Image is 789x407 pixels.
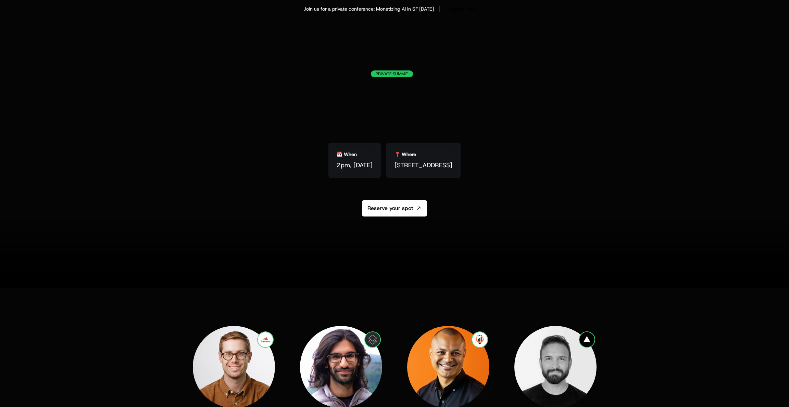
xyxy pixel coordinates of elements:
img: Vercel [579,331,595,348]
span: Register Now [447,5,476,12]
img: Growth Unhinged and Tremont VC [257,331,274,348]
img: Pricing I/O [472,331,488,348]
div: Join us for a private conference: Monetizing AI in SF [DATE] [304,5,434,12]
div: 📅 When [337,151,357,158]
a: Reserve your spot [362,200,427,216]
a: [object Object] [445,4,485,14]
div: 📍 Where [394,151,416,158]
div: Private Summit [371,70,413,77]
span: [STREET_ADDRESS] [394,160,452,170]
span: 2pm, [DATE] [337,160,373,170]
img: Clay, Superhuman, GPT Zero & more [364,331,381,348]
